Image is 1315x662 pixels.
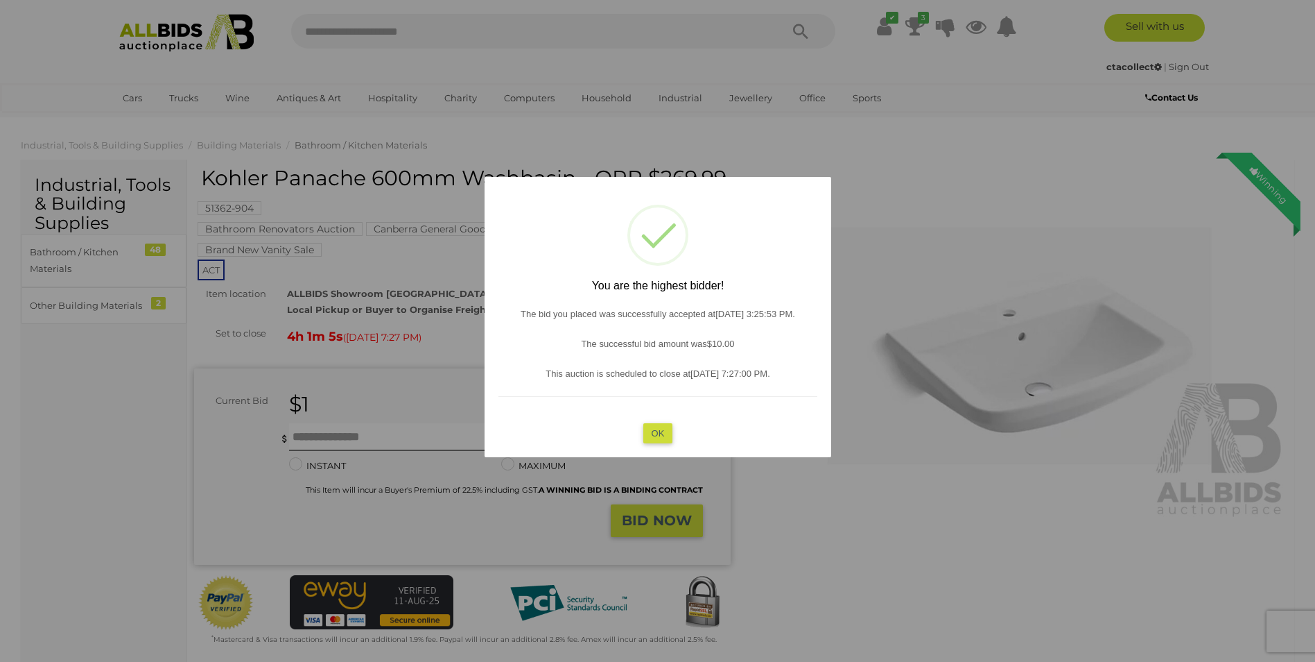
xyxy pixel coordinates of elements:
p: This auction is scheduled to close at . [498,366,817,382]
p: The successful bid amount was [498,336,817,352]
span: $10.00 [706,339,734,349]
span: [DATE] 3:25:53 PM [715,309,792,319]
button: OK [643,423,672,443]
p: The bid you placed was successfully accepted at . [498,306,817,322]
h2: You are the highest bidder! [498,280,817,292]
span: [DATE] 7:27:00 PM [690,368,767,379]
